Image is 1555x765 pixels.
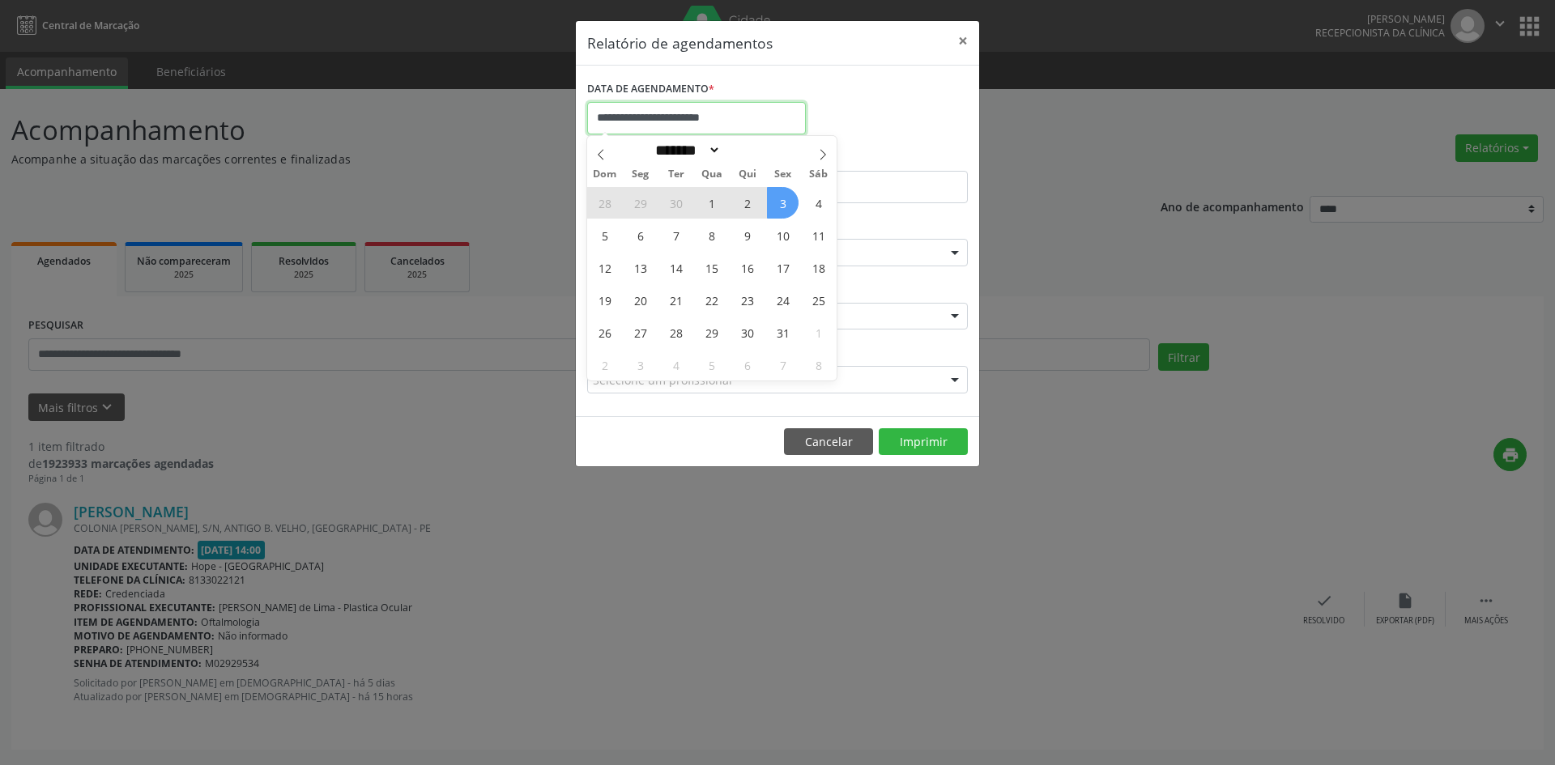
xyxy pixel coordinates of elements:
[803,349,834,380] span: Novembro 8, 2025
[624,187,656,219] span: Setembro 29, 2025
[589,219,620,251] span: Outubro 5, 2025
[589,349,620,380] span: Novembro 2, 2025
[660,187,692,219] span: Setembro 30, 2025
[803,219,834,251] span: Outubro 11, 2025
[731,284,763,316] span: Outubro 23, 2025
[623,169,658,180] span: Seg
[947,21,979,61] button: Close
[660,349,692,380] span: Novembro 4, 2025
[696,349,727,380] span: Novembro 5, 2025
[660,317,692,348] span: Outubro 28, 2025
[767,219,799,251] span: Outubro 10, 2025
[767,317,799,348] span: Outubro 31, 2025
[731,317,763,348] span: Outubro 30, 2025
[767,252,799,283] span: Outubro 17, 2025
[624,349,656,380] span: Novembro 3, 2025
[589,317,620,348] span: Outubro 26, 2025
[879,428,968,456] button: Imprimir
[782,146,968,171] label: ATÉ
[696,187,727,219] span: Outubro 1, 2025
[721,142,774,159] input: Year
[765,169,801,180] span: Sex
[803,252,834,283] span: Outubro 18, 2025
[731,349,763,380] span: Novembro 6, 2025
[658,169,694,180] span: Ter
[767,187,799,219] span: Outubro 3, 2025
[660,284,692,316] span: Outubro 21, 2025
[730,169,765,180] span: Qui
[587,32,773,53] h5: Relatório de agendamentos
[696,219,727,251] span: Outubro 8, 2025
[589,284,620,316] span: Outubro 19, 2025
[589,187,620,219] span: Setembro 28, 2025
[731,187,763,219] span: Outubro 2, 2025
[624,317,656,348] span: Outubro 27, 2025
[696,252,727,283] span: Outubro 15, 2025
[650,142,721,159] select: Month
[624,284,656,316] span: Outubro 20, 2025
[803,187,834,219] span: Outubro 4, 2025
[587,77,714,102] label: DATA DE AGENDAMENTO
[624,252,656,283] span: Outubro 13, 2025
[660,219,692,251] span: Outubro 7, 2025
[696,284,727,316] span: Outubro 22, 2025
[731,252,763,283] span: Outubro 16, 2025
[593,372,732,389] span: Selecione um profissional
[767,284,799,316] span: Outubro 24, 2025
[660,252,692,283] span: Outubro 14, 2025
[803,284,834,316] span: Outubro 25, 2025
[801,169,837,180] span: Sáb
[587,169,623,180] span: Dom
[731,219,763,251] span: Outubro 9, 2025
[696,317,727,348] span: Outubro 29, 2025
[767,349,799,380] span: Novembro 7, 2025
[803,317,834,348] span: Novembro 1, 2025
[694,169,730,180] span: Qua
[589,252,620,283] span: Outubro 12, 2025
[624,219,656,251] span: Outubro 6, 2025
[784,428,873,456] button: Cancelar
